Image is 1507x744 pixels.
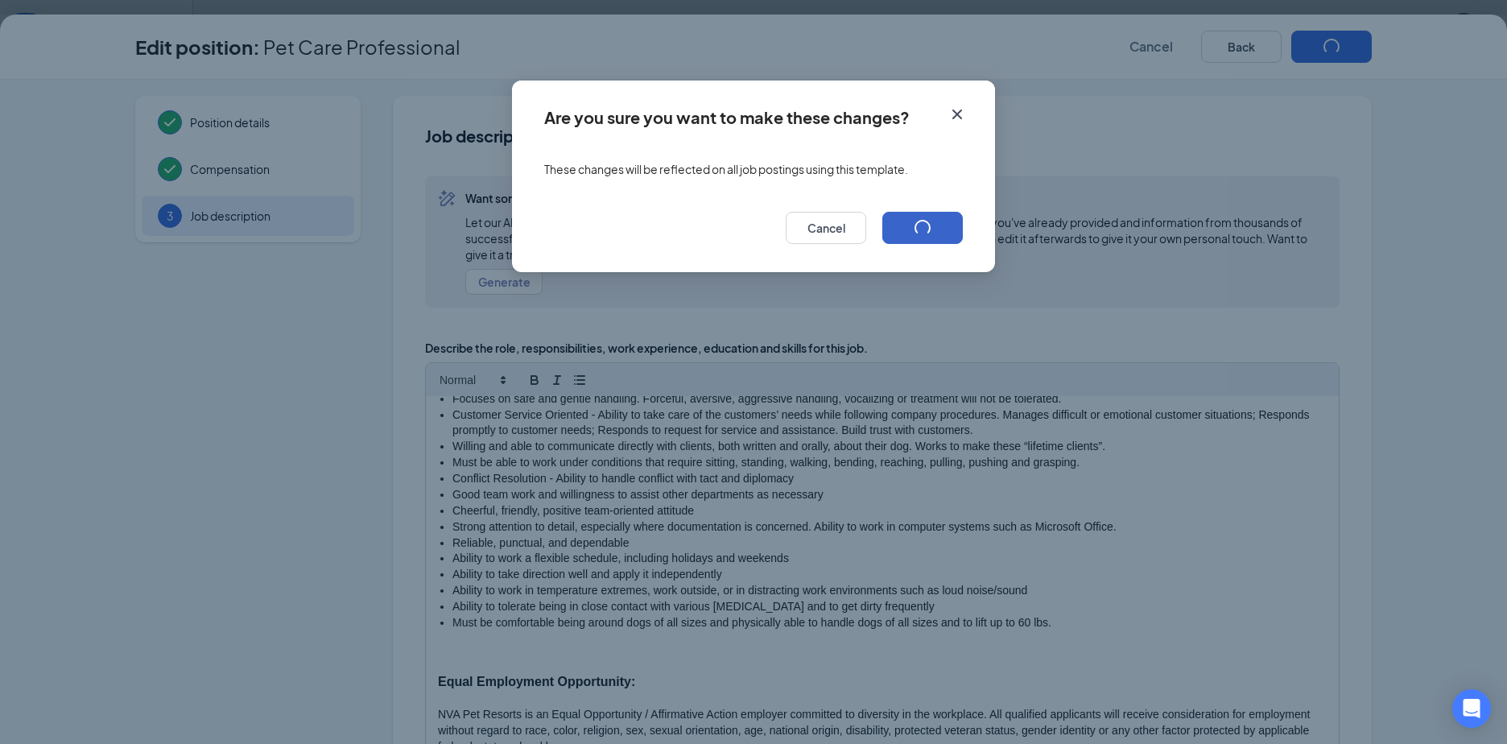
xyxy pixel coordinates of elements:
div: Are you sure you want to make these changes? [544,109,910,126]
button: Cancel [786,212,866,244]
svg: Cross [948,105,967,124]
span: These changes will be reflected on all job postings using this template. [544,161,908,177]
div: Open Intercom Messenger [1452,689,1491,728]
button: Close [935,81,995,132]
